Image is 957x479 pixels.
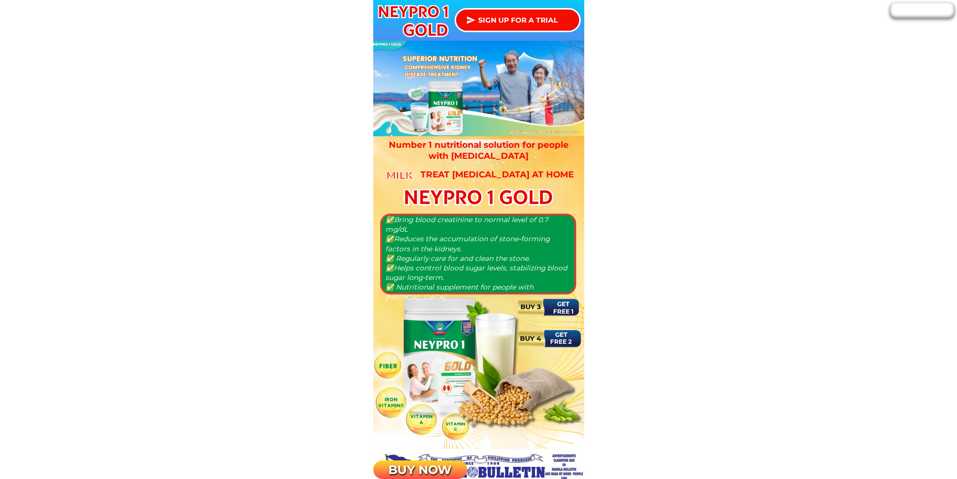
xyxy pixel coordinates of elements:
h3: milk [385,167,414,183]
h3: BUY 4 [514,333,547,344]
p: SIGN UP FOR A TRIAL [456,10,579,31]
h3: GET FREE 2 [547,331,575,346]
h3: Treat [MEDICAL_DATA] at home [414,169,580,180]
h3: BUY 3 [514,302,547,312]
h3: ✅Bring blood creatinine to normal level of 0.7 mg/dL ✅Reduces the accumulation of stone-forming f... [385,215,570,302]
h3: Number 1 nutritional solution for people with [MEDICAL_DATA] [387,139,570,161]
h3: GET FREE 1 [549,301,578,315]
